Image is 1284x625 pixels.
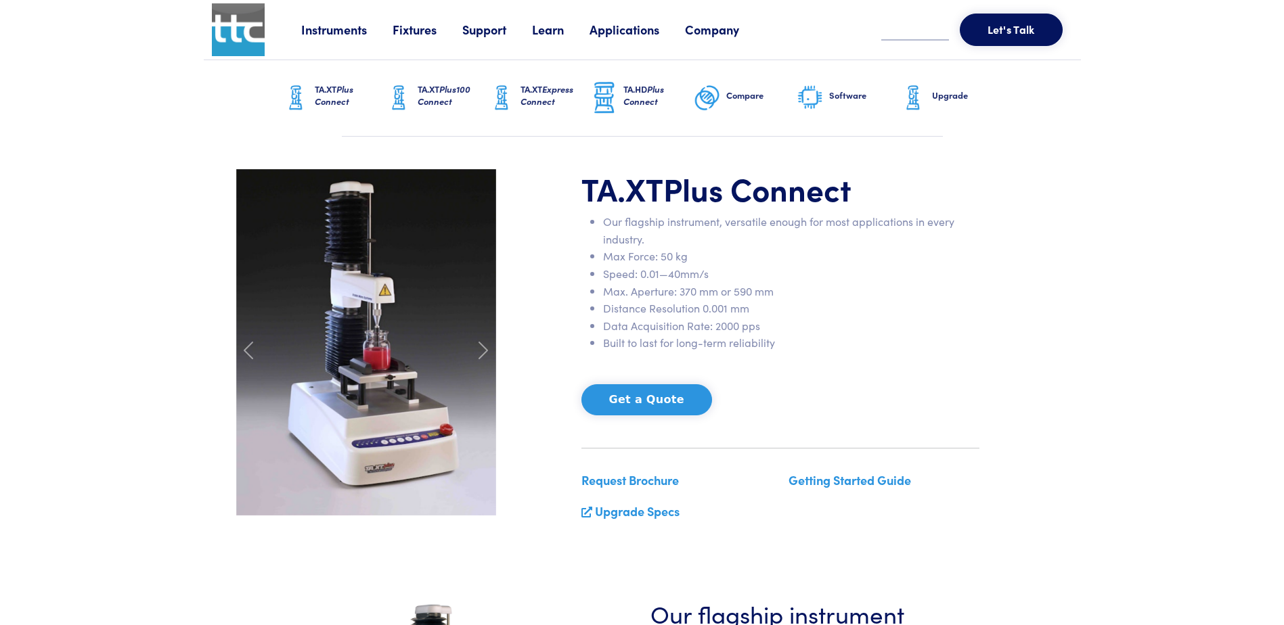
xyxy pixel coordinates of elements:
[960,14,1063,46] button: Let's Talk
[462,21,532,38] a: Support
[932,89,1002,101] h6: Upgrade
[488,81,515,115] img: ta-xt-graphic.png
[521,83,573,108] span: Express Connect
[623,83,664,108] span: Plus Connect
[282,81,309,115] img: ta-xt-graphic.png
[581,384,712,415] button: Get a Quote
[789,471,911,488] a: Getting Started Guide
[418,83,488,108] h6: TA.XT
[603,265,979,283] li: Speed: 0.01—40mm/s
[301,21,393,38] a: Instruments
[591,60,694,136] a: TA.HDPlus Connect
[521,83,591,108] h6: TA.XT
[603,283,979,300] li: Max. Aperture: 370 mm or 590 mm
[315,83,353,108] span: Plus Connect
[603,300,979,317] li: Distance Resolution 0.001 mm
[726,89,797,101] h6: Compare
[532,21,590,38] a: Learn
[591,80,618,116] img: ta-hd-graphic.png
[900,60,1002,136] a: Upgrade
[694,60,797,136] a: Compare
[797,84,824,112] img: software-graphic.png
[212,3,265,56] img: ttc_logo_1x1_v1.0.png
[488,60,591,136] a: TA.XTExpress Connect
[623,83,694,108] h6: TA.HD
[581,471,679,488] a: Request Brochure
[315,83,385,108] h6: TA.XT
[282,60,385,136] a: TA.XTPlus Connect
[595,503,680,519] a: Upgrade Specs
[385,60,488,136] a: TA.XTPlus100 Connect
[829,89,900,101] h6: Software
[385,81,412,115] img: ta-xt-graphic.png
[393,21,462,38] a: Fixtures
[418,83,470,108] span: Plus100 Connect
[603,334,979,352] li: Built to last for long-term reliability
[236,169,496,515] img: carousel-ta-xt-plus-bloom.jpg
[685,21,765,38] a: Company
[590,21,685,38] a: Applications
[603,213,979,248] li: Our flagship instrument, versatile enough for most applications in every industry.
[581,169,979,208] h1: TA.XT
[694,81,721,115] img: compare-graphic.png
[900,81,927,115] img: ta-xt-graphic.png
[797,60,900,136] a: Software
[663,166,851,210] span: Plus Connect
[603,317,979,335] li: Data Acquisition Rate: 2000 pps
[603,248,979,265] li: Max Force: 50 kg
